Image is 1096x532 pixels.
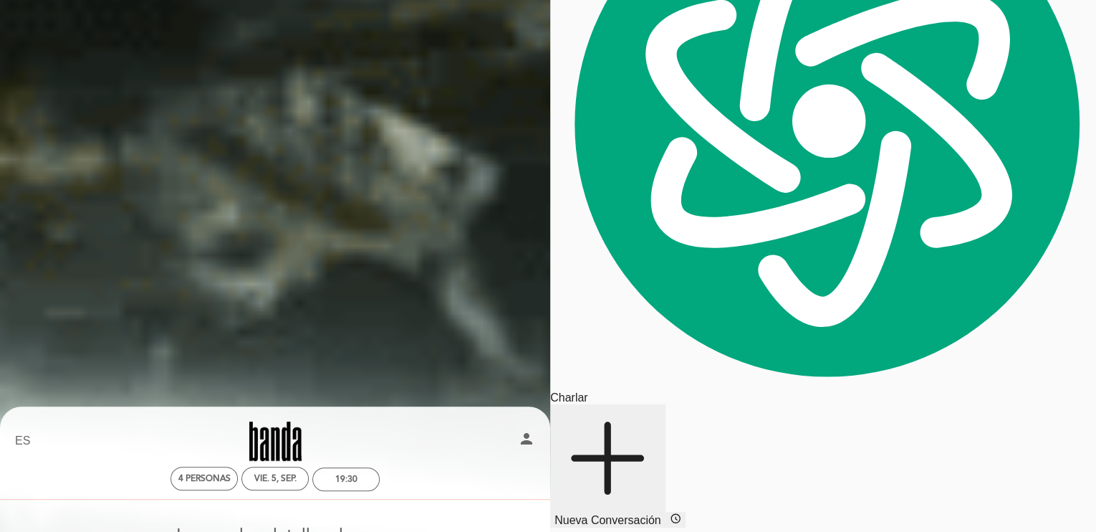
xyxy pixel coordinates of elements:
a: Banda [186,422,365,461]
div: 19:30 [335,474,357,485]
button: Nueva Conversación [550,404,665,528]
span: 4 personas [178,473,231,484]
div: vie. 5, sep. [254,473,297,484]
div: Charlar [550,391,1096,404]
span: Nueva Conversación [554,514,661,526]
i: person [518,430,535,447]
button: person [518,430,535,452]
